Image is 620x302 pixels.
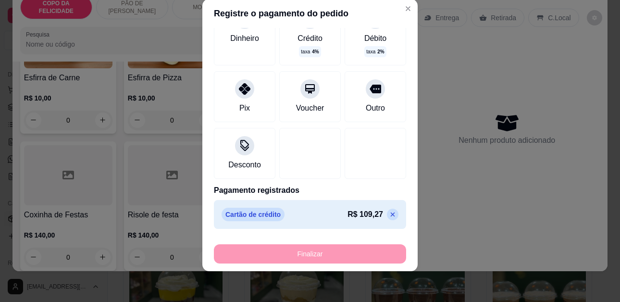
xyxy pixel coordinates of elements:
p: Cartão de crédito [222,208,285,221]
div: Desconto [228,159,261,171]
div: Dinheiro [230,33,259,44]
div: Pix [239,102,250,114]
p: taxa [301,48,319,55]
span: 4 % [312,48,319,55]
div: Débito [364,33,386,44]
p: Pagamento registrados [214,185,406,196]
span: 2 % [377,48,384,55]
p: taxa [366,48,384,55]
div: Crédito [298,33,322,44]
div: Outro [366,102,385,114]
p: R$ 109,27 [347,209,383,220]
div: Voucher [296,102,324,114]
button: Close [400,1,416,16]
